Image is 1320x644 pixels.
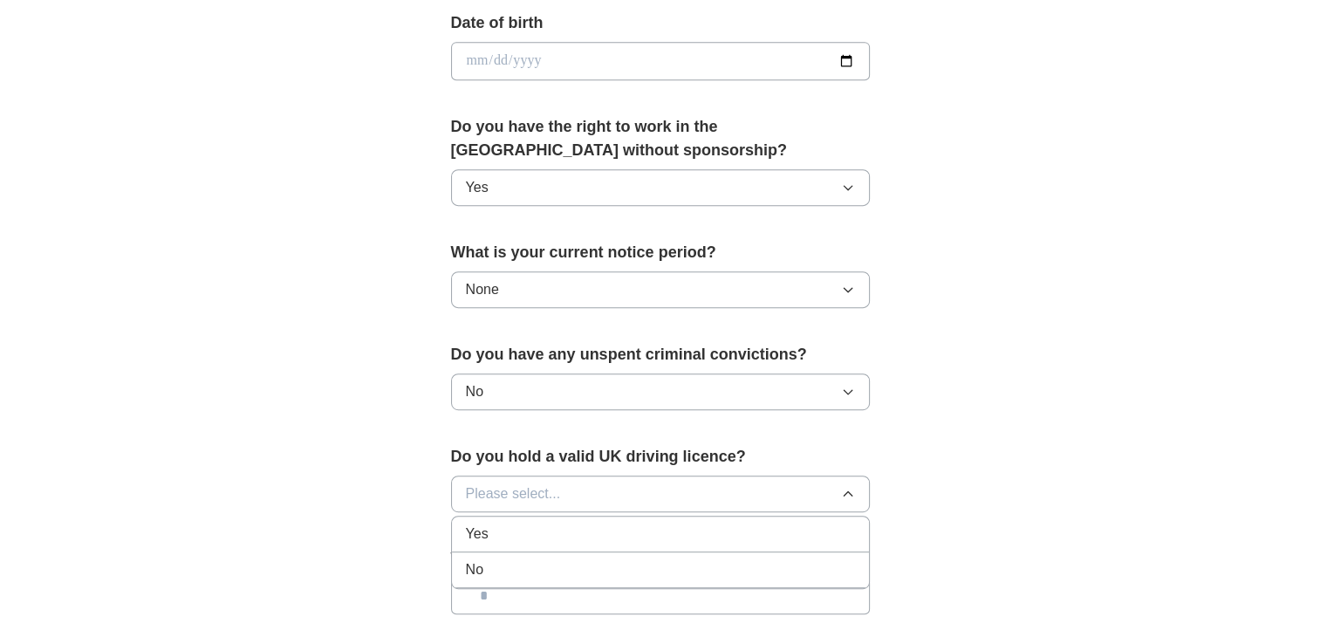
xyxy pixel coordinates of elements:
label: What is your current notice period? [451,241,870,264]
span: Yes [466,177,489,198]
label: Do you have the right to work in the [GEOGRAPHIC_DATA] without sponsorship? [451,115,870,162]
button: None [451,271,870,308]
span: No [466,381,483,402]
label: Do you have any unspent criminal convictions? [451,343,870,367]
span: Please select... [466,483,561,504]
button: No [451,373,870,410]
label: Date of birth [451,11,870,35]
button: Yes [451,169,870,206]
label: Do you hold a valid UK driving licence? [451,445,870,469]
span: Yes [466,524,489,545]
span: No [466,559,483,580]
button: Please select... [451,476,870,512]
span: None [466,279,499,300]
